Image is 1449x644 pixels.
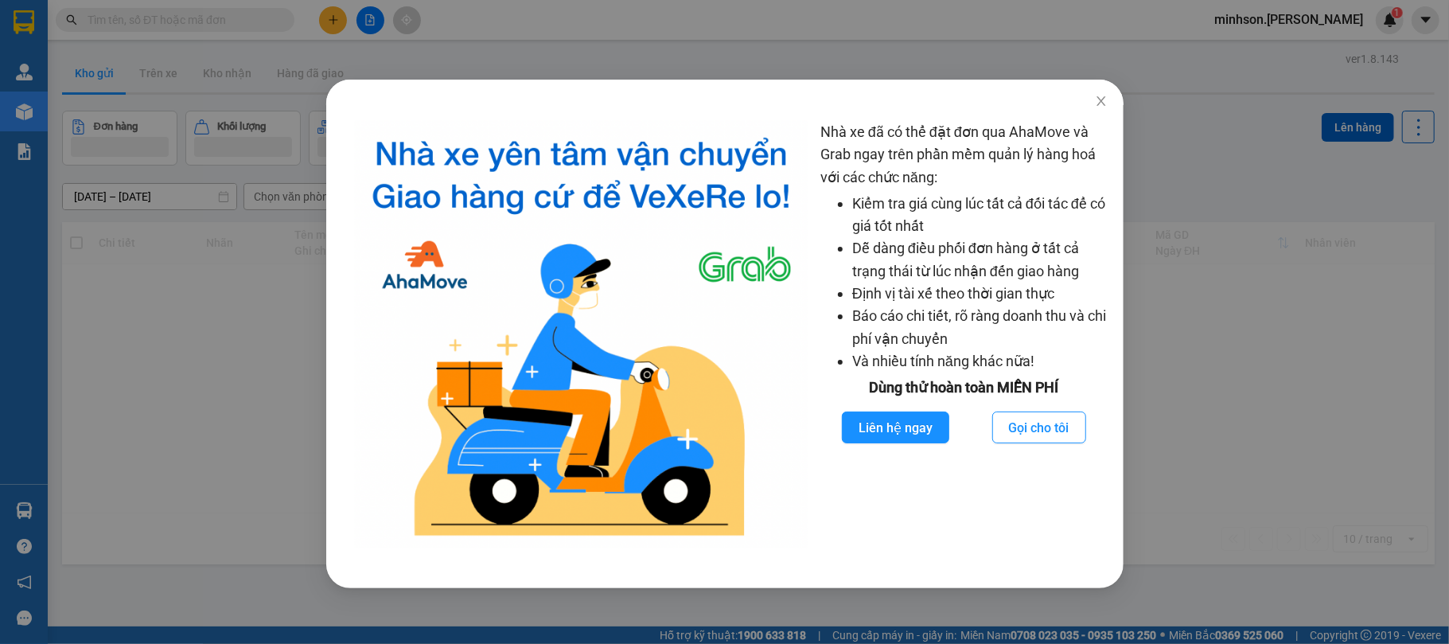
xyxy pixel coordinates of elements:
li: Và nhiều tính năng khác nữa! [852,350,1108,373]
span: Liên hệ ngay [859,418,933,438]
button: Gọi cho tôi [991,412,1085,443]
li: Dễ dàng điều phối đơn hàng ở tất cả trạng thái từ lúc nhận đến giao hàng [852,237,1108,283]
span: close [1094,95,1107,107]
span: Gọi cho tôi [1008,418,1069,438]
div: Dùng thử hoàn toàn MIỄN PHÍ [820,377,1108,399]
li: Kiểm tra giá cùng lúc tất cả đối tác để có giá tốt nhất [852,193,1108,238]
li: Báo cáo chi tiết, rõ ràng doanh thu và chi phí vận chuyển [852,305,1108,350]
li: Định vị tài xế theo thời gian thực [852,283,1108,305]
button: Liên hệ ngay [842,412,949,443]
button: Close [1078,80,1123,124]
div: Nhà xe đã có thể đặt đơn qua AhaMove và Grab ngay trên phần mềm quản lý hàng hoá với các chức năng: [820,121,1108,548]
img: logo [355,121,808,548]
